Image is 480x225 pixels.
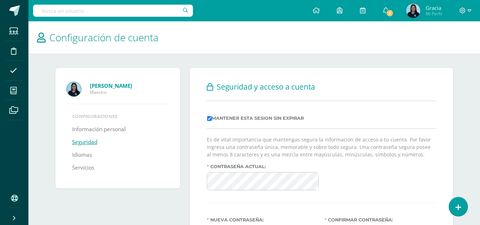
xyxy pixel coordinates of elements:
[207,136,436,158] p: Es de vital importancia que mantengas segura la información de acceso a tu cuenta. Por favor ingr...
[324,217,436,223] label: Confirmar contraseña:
[426,11,442,17] span: Mi Perfil
[386,9,394,17] span: 2
[72,149,92,161] a: Idiomas
[90,82,132,89] strong: [PERSON_NAME]
[207,116,212,121] input: Mantener esta sesion sin expirar
[406,4,420,18] img: 8833d992d5aa244a12ba0a0c163d81f0.png
[49,31,158,44] span: Configuración de cuenta
[217,82,315,92] span: Seguridad y acceso a cuenta
[90,89,169,95] span: Maestro
[90,82,169,89] a: [PERSON_NAME]
[426,4,442,11] span: Gracia
[207,116,304,121] label: Mantener esta sesion sin expirar
[207,217,319,223] label: Nueva contraseña:
[33,5,193,17] input: Busca un usuario...
[72,113,163,119] li: Configuraciones
[72,136,97,149] a: Seguridad
[72,161,94,174] a: Servicios
[207,164,319,169] label: Contraseña actual:
[67,82,81,96] img: Profile picture of Gracia Tzul
[72,123,126,136] a: Información personal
